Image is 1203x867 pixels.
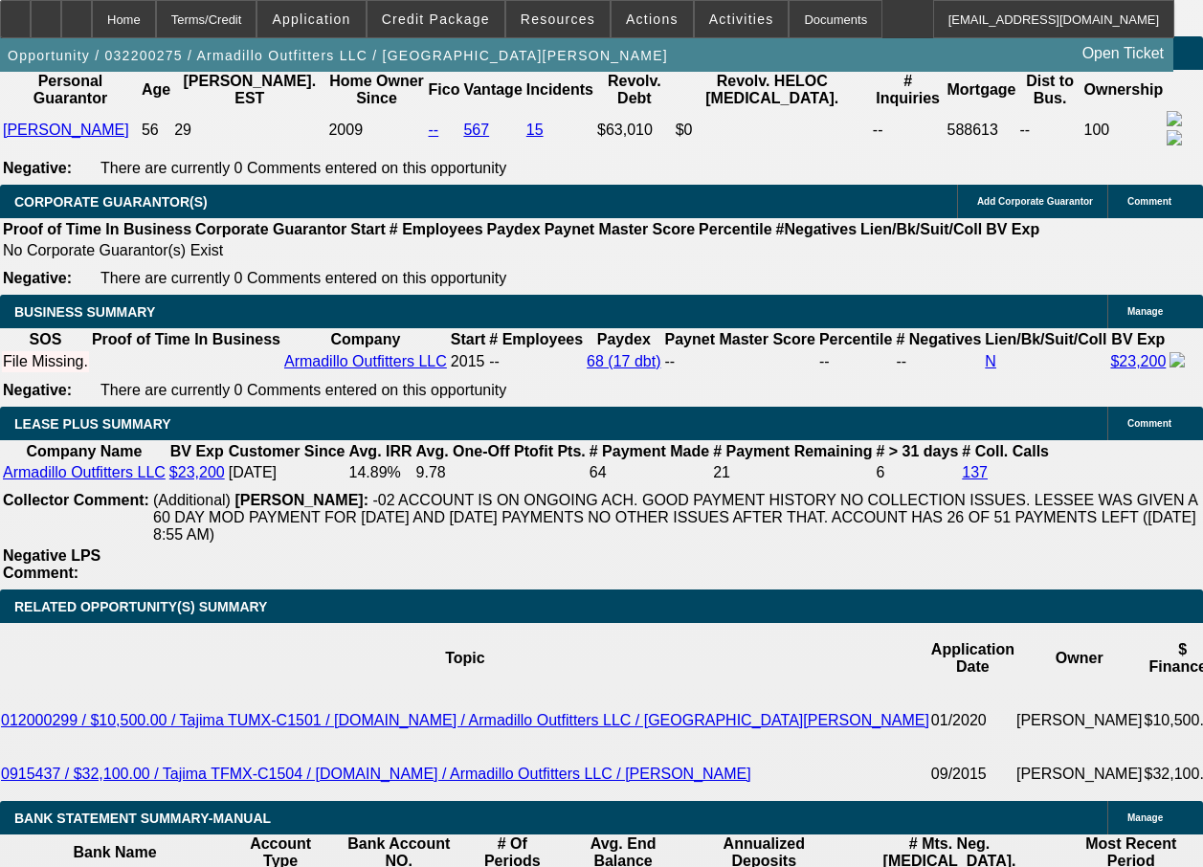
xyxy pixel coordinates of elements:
[590,443,709,459] b: # Payment Made
[695,1,789,37] button: Activities
[947,81,1015,98] b: Mortgage
[1170,352,1185,367] img: facebook-icon.png
[819,353,892,370] div: --
[876,73,940,106] b: # Inquiries
[489,353,500,369] span: --
[3,492,149,508] b: Collector Comment:
[1127,812,1163,823] span: Manage
[876,443,958,459] b: # > 31 days
[450,351,486,372] td: 2015
[3,160,72,176] b: Negative:
[368,1,504,37] button: Credit Package
[234,492,368,508] b: [PERSON_NAME]:
[875,463,959,482] td: 6
[1015,747,1144,801] td: [PERSON_NAME]
[1127,196,1171,207] span: Comment
[91,330,281,349] th: Proof of Time In Business
[526,81,593,98] b: Incidents
[350,221,385,237] b: Start
[1110,353,1166,369] a: $23,200
[153,492,1197,543] span: -02 ACCOUNT IS ON ONGOING ACH. GOOD PAYMENT HISTORY NO COLLECTION ISSUES. LESSEE WAS GIVEN A 60 D...
[141,110,171,150] td: 56
[1018,110,1080,150] td: --
[1127,418,1171,429] span: Comment
[587,353,660,369] a: 68 (17 dbt)
[429,122,439,138] a: --
[930,747,1015,801] td: 09/2015
[1015,623,1144,694] th: Owner
[665,353,815,370] div: --
[14,304,155,320] span: BUSINESS SUMMARY
[228,463,346,482] td: [DATE]
[896,331,981,347] b: # Negatives
[14,194,208,210] span: CORPORATE GUARANTOR(S)
[100,160,506,176] span: There are currently 0 Comments entered on this opportunity
[977,196,1093,207] span: Add Corporate Guarantor
[415,463,587,482] td: 9.78
[3,270,72,286] b: Negative:
[153,492,231,508] span: (Additional)
[860,221,982,237] b: Lien/Bk/Suit/Coll
[962,464,988,480] a: 137
[946,110,1016,150] td: 588613
[14,811,271,826] span: BANK STATEMENT SUMMARY-MANUAL
[3,122,129,138] a: [PERSON_NAME]
[2,220,192,239] th: Proof of Time In Business
[390,221,483,237] b: # Employees
[14,599,267,614] span: RELATED OPPORTUNITY(S) SUMMARY
[100,270,506,286] span: There are currently 0 Comments entered on this opportunity
[257,1,365,37] button: Application
[328,122,363,138] span: 2009
[521,11,595,27] span: Resources
[349,443,412,459] b: Avg. IRR
[597,331,651,347] b: Paydex
[819,331,892,347] b: Percentile
[26,443,142,459] b: Company Name
[612,1,693,37] button: Actions
[930,694,1015,747] td: 01/2020
[272,11,350,27] span: Application
[416,443,586,459] b: Avg. One-Off Ptofit Pts.
[1,712,929,728] a: 012000299 / $10,500.00 / Tajima TUMX-C1501 / [DOMAIN_NAME] / Armadillo Outfitters LLC / [GEOGRAPH...
[665,331,815,347] b: Paynet Master Score
[545,221,695,237] b: Paynet Master Score
[33,73,107,106] b: Personal Guarantor
[985,353,996,369] a: N
[451,331,485,347] b: Start
[2,330,89,349] th: SOS
[1015,694,1144,747] td: [PERSON_NAME]
[1127,306,1163,317] span: Manage
[169,464,225,480] a: $23,200
[1084,81,1164,98] b: Ownership
[142,81,170,98] b: Age
[3,547,100,581] b: Negative LPS Comment:
[872,110,945,150] td: --
[526,122,544,138] a: 15
[173,110,325,150] td: 29
[985,331,1106,347] b: Lien/Bk/Suit/Coll
[705,73,838,106] b: Revolv. HELOC [MEDICAL_DATA].
[1,766,751,782] a: 0915437 / $32,100.00 / Tajima TFMX-C1504 / [DOMAIN_NAME] / Armadillo Outfitters LLC / [PERSON_NAME]
[329,73,424,106] b: Home Owner Since
[382,11,490,27] span: Credit Package
[596,110,673,150] td: $63,010
[608,73,661,106] b: Revolv. Debt
[713,443,872,459] b: # Payment Remaining
[1026,73,1074,106] b: Dist to Bus.
[3,464,166,480] a: Armadillo Outfitters LLC
[463,81,522,98] b: Vantage
[1167,111,1182,126] img: facebook-icon.png
[487,221,541,237] b: Paydex
[348,463,413,482] td: 14.89%
[330,331,400,347] b: Company
[229,443,345,459] b: Customer Since
[3,353,88,370] div: File Missing.
[1111,331,1165,347] b: BV Exp
[3,382,72,398] b: Negative:
[429,81,460,98] b: Fico
[195,221,346,237] b: Corporate Guarantor
[1167,130,1182,145] img: linkedin-icon.png
[709,11,774,27] span: Activities
[626,11,679,27] span: Actions
[712,463,873,482] td: 21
